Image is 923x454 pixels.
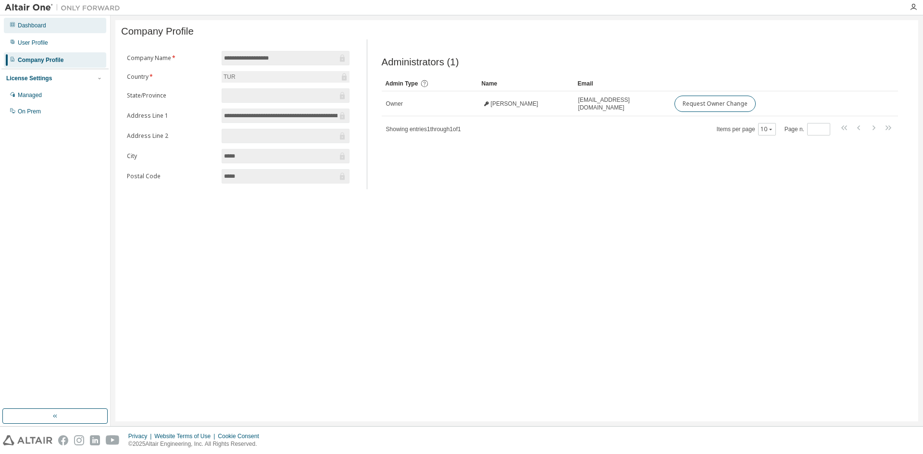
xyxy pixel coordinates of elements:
[18,22,46,29] div: Dashboard
[127,172,216,180] label: Postal Code
[5,3,125,12] img: Altair One
[121,26,194,37] span: Company Profile
[128,432,154,440] div: Privacy
[74,435,84,445] img: instagram.svg
[386,100,403,108] span: Owner
[785,123,830,135] span: Page n.
[717,123,776,135] span: Items per page
[482,76,570,91] div: Name
[578,76,666,91] div: Email
[3,435,52,445] img: altair_logo.svg
[386,80,418,87] span: Admin Type
[154,432,218,440] div: Website Terms of Use
[18,108,41,115] div: On Prem
[218,432,264,440] div: Cookie Consent
[578,96,666,111] span: [EMAIL_ADDRESS][DOMAIN_NAME]
[127,152,216,160] label: City
[674,96,756,112] button: Request Owner Change
[127,73,216,81] label: Country
[127,132,216,140] label: Address Line 2
[18,91,42,99] div: Managed
[491,100,538,108] span: [PERSON_NAME]
[127,112,216,120] label: Address Line 1
[90,435,100,445] img: linkedin.svg
[382,57,459,68] span: Administrators (1)
[58,435,68,445] img: facebook.svg
[222,71,349,83] div: TUR
[106,435,120,445] img: youtube.svg
[761,125,773,133] button: 10
[18,39,48,47] div: User Profile
[18,56,63,64] div: Company Profile
[127,54,216,62] label: Company Name
[6,74,52,82] div: License Settings
[128,440,265,448] p: © 2025 Altair Engineering, Inc. All Rights Reserved.
[222,72,237,82] div: TUR
[127,92,216,99] label: State/Province
[386,126,461,133] span: Showing entries 1 through 1 of 1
